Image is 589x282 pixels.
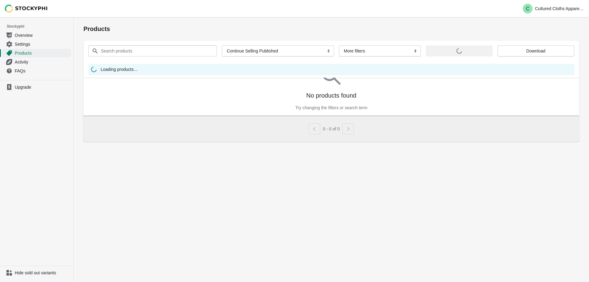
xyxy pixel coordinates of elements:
[323,126,340,131] span: 0 - 0 of 0
[2,31,71,40] a: Overview
[520,2,587,15] button: Avatar with initials CCultured Cloths Apparel & Accessories
[535,6,584,11] p: Cultured Cloths Apparel & Accessories
[2,268,71,277] a: Hide sold out variants
[101,45,206,56] input: Search products
[306,91,356,100] p: No products found
[5,5,48,13] img: Stockyphi
[15,41,70,47] span: Settings
[7,23,73,29] span: Stockyphi
[15,68,70,74] span: FAQs
[2,83,71,91] a: Upgrade
[15,50,70,56] span: Products
[526,48,545,53] span: Download
[498,45,574,56] button: Download
[2,40,71,48] a: Settings
[526,6,529,11] text: C
[15,270,70,276] span: Hide sold out variants
[15,59,70,65] span: Activity
[309,121,354,134] nav: Pagination
[295,105,367,111] p: Try changing the filters or search term
[523,4,533,14] span: Avatar with initials C
[2,57,71,66] a: Activity
[15,84,70,90] span: Upgrade
[2,48,71,57] a: Products
[83,25,579,33] h1: Products
[2,66,71,75] a: FAQs
[101,66,138,74] span: Loading products…
[15,32,70,38] span: Overview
